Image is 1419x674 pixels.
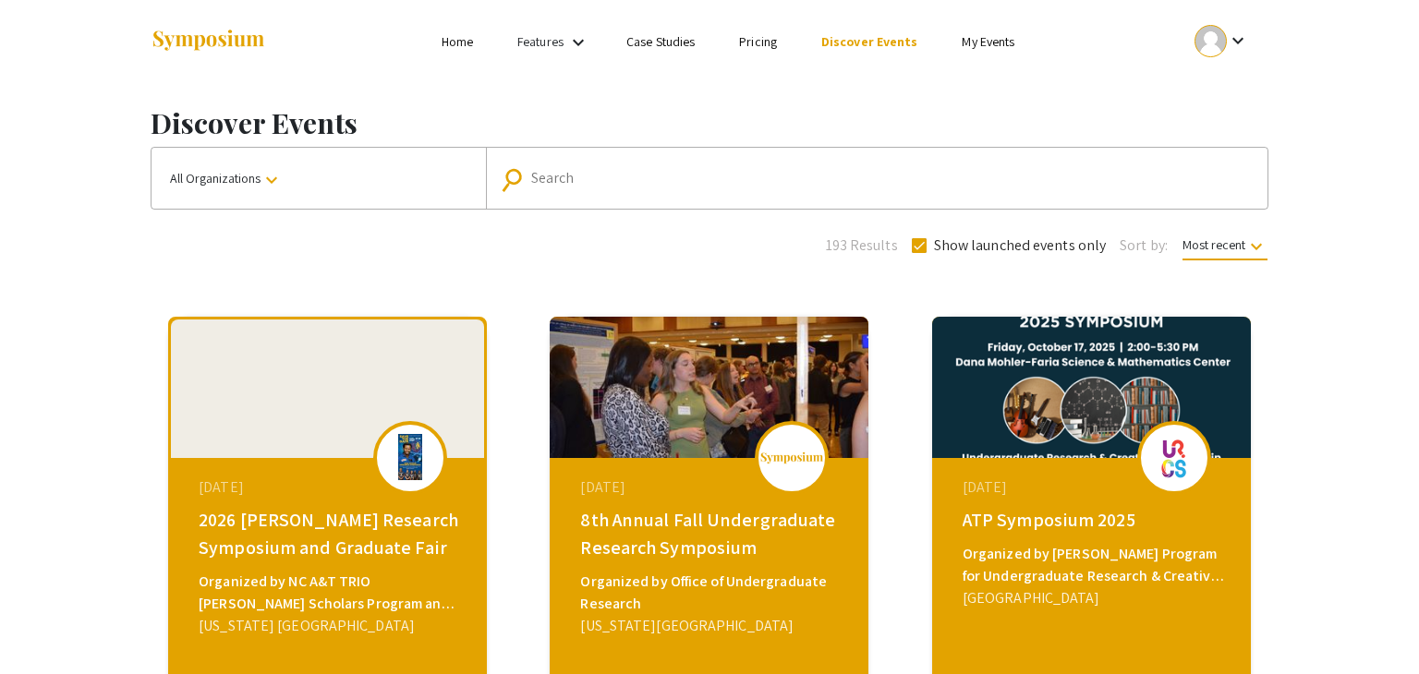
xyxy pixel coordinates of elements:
mat-icon: Expand Features list [567,31,589,54]
img: Symposium by ForagerOne [151,29,266,54]
div: [DATE] [199,476,461,499]
h1: Discover Events [151,106,1268,139]
mat-icon: keyboard_arrow_down [1245,235,1267,258]
div: ATP Symposium 2025 [963,506,1225,534]
img: logo_v2.png [759,451,824,464]
div: Organized by [PERSON_NAME] Program for Undergraduate Research & Creative Scholarship [963,543,1225,587]
a: Case Studies [626,33,695,50]
span: Show launched events only [934,235,1107,257]
div: [GEOGRAPHIC_DATA] [963,587,1225,609]
a: Discover Events [821,33,918,50]
img: atp2025_eventCoverPhoto_9b3fe5__thumb.png [932,317,1251,458]
div: [US_STATE][GEOGRAPHIC_DATA] [580,615,843,637]
span: 193 Results [826,235,898,257]
mat-icon: Search [503,163,530,196]
span: Most recent [1182,236,1267,260]
img: 2026mcnair_eventLogo_dac333_.jpg [382,434,438,480]
a: Home [442,33,473,50]
span: All Organizations [170,170,283,187]
div: 8th Annual Fall Undergraduate Research Symposium [580,506,843,561]
div: [US_STATE] [GEOGRAPHIC_DATA] [199,615,461,637]
img: 8th-annual-fall-undergraduate-research-symposium_eventCoverPhoto_be3fc5__thumb.jpg [550,317,868,458]
span: Sort by: [1120,235,1168,257]
div: Organized by Office of Undergraduate Research [580,571,843,615]
div: [DATE] [580,476,843,499]
button: Most recent [1168,228,1282,261]
a: Pricing [739,33,777,50]
mat-icon: keyboard_arrow_down [261,169,283,191]
div: 2026 [PERSON_NAME] Research Symposium and Graduate Fair [199,506,461,561]
div: Organized by NC A&T TRIO [PERSON_NAME] Scholars Program and the Center for Undergraduate Research [199,571,461,615]
img: atp2025_eventLogo_56bb79_.png [1146,434,1202,480]
div: [DATE] [963,476,1225,499]
button: All Organizations [152,148,486,209]
a: My Events [962,33,1014,50]
iframe: Chat [14,591,79,660]
mat-icon: Expand account dropdown [1227,30,1249,52]
button: Expand account dropdown [1175,20,1268,62]
a: Features [517,33,564,50]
